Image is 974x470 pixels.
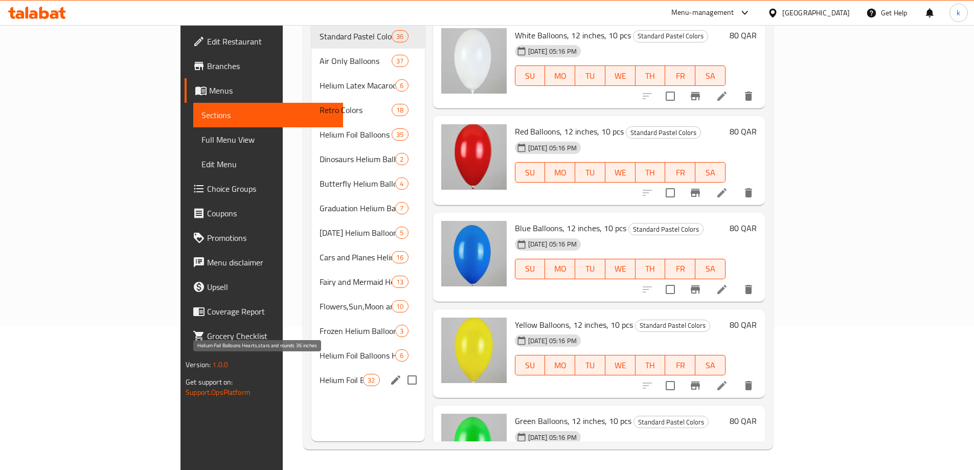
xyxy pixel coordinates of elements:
[730,414,757,428] h6: 80 QAR
[311,24,425,49] div: Standard Pastel Colors36
[185,54,343,78] a: Branches
[364,375,379,385] span: 32
[396,179,407,189] span: 4
[716,379,728,392] a: Edit menu item
[392,55,408,67] div: items
[579,261,601,276] span: TU
[392,128,408,141] div: items
[633,30,708,42] div: Standard Pastel Colors
[396,326,407,336] span: 3
[609,261,631,276] span: WE
[524,433,581,442] span: [DATE] 05:16 PM
[730,124,757,139] h6: 80 QAR
[636,65,666,86] button: TH
[392,300,408,312] div: items
[695,65,726,86] button: SA
[549,69,571,83] span: MO
[660,279,681,300] span: Select to update
[699,165,721,180] span: SA
[519,69,541,83] span: SU
[515,124,624,139] span: Red Balloons, 12 inches, 10 pcs
[699,261,721,276] span: SA
[524,143,581,153] span: [DATE] 05:16 PM
[736,373,761,398] button: delete
[311,20,425,396] nav: Menu sections
[515,355,546,375] button: SU
[683,373,708,398] button: Branch-specific-item
[730,318,757,332] h6: 80 QAR
[185,78,343,103] a: Menus
[519,358,541,373] span: SU
[185,275,343,299] a: Upsell
[699,69,721,83] span: SA
[396,351,407,361] span: 6
[311,73,425,98] div: Helium Latex Macaroon Pastel Colors Balloons6
[212,358,228,371] span: 1.0.0
[185,176,343,201] a: Choice Groups
[392,105,407,115] span: 18
[320,202,396,214] div: Graduation Helium Balloons
[665,65,695,86] button: FR
[633,30,708,42] span: Standard Pastel Colors
[515,259,546,279] button: SU
[209,84,335,97] span: Menus
[545,162,575,183] button: MO
[665,259,695,279] button: FR
[636,355,666,375] button: TH
[730,28,757,42] h6: 80 QAR
[549,358,571,373] span: MO
[626,126,701,139] div: Standard Pastel Colors
[441,318,507,383] img: Yellow Balloons, 12 inches, 10 pcs
[392,276,408,288] div: items
[193,127,343,152] a: Full Menu View
[579,69,601,83] span: TU
[311,171,425,196] div: Butterfly Helium Balloons4
[311,294,425,319] div: Flowers,Sun,Moon and Clouds Helium Balloons10
[193,103,343,127] a: Sections
[193,152,343,176] a: Edit Menu
[515,413,631,429] span: Green Balloons, 12 inches, 10 pcs
[320,251,392,263] div: Cars and Planes Helium Balloons
[605,162,636,183] button: WE
[669,358,691,373] span: FR
[311,122,425,147] div: Helium Foil Balloons Hearts,stars and rounds 18 inches35
[207,256,335,268] span: Menu disclaimer
[545,259,575,279] button: MO
[185,226,343,250] a: Promotions
[320,276,392,288] span: Fairy and Mermaid Helium Balloons
[609,358,631,373] span: WE
[396,204,407,213] span: 7
[320,30,392,42] span: Standard Pastel Colors
[320,349,396,362] span: Helium Foil Balloons Hearts,stars and rounds 32 inches
[320,177,396,190] span: Butterfly Helium Balloons
[609,165,631,180] span: WE
[201,109,335,121] span: Sections
[669,165,691,180] span: FR
[395,202,408,214] div: items
[695,259,726,279] button: SA
[392,130,407,140] span: 35
[636,320,710,331] span: Standard Pastel Colors
[320,55,392,67] span: Air Only Balloons
[524,47,581,56] span: [DATE] 05:16 PM
[311,270,425,294] div: Fairy and Mermaid Helium Balloons13
[392,253,407,262] span: 16
[635,320,710,332] div: Standard Pastel Colors
[207,60,335,72] span: Branches
[549,261,571,276] span: MO
[185,29,343,54] a: Edit Restaurant
[640,165,662,180] span: TH
[579,358,601,373] span: TU
[609,69,631,83] span: WE
[395,227,408,239] div: items
[320,153,396,165] div: Dinosaurs Helium Balloons
[311,49,425,73] div: Air Only Balloons37
[396,81,407,91] span: 6
[634,416,708,428] span: Standard Pastel Colors
[683,181,708,205] button: Branch-specific-item
[392,56,407,66] span: 37
[392,251,408,263] div: items
[736,181,761,205] button: delete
